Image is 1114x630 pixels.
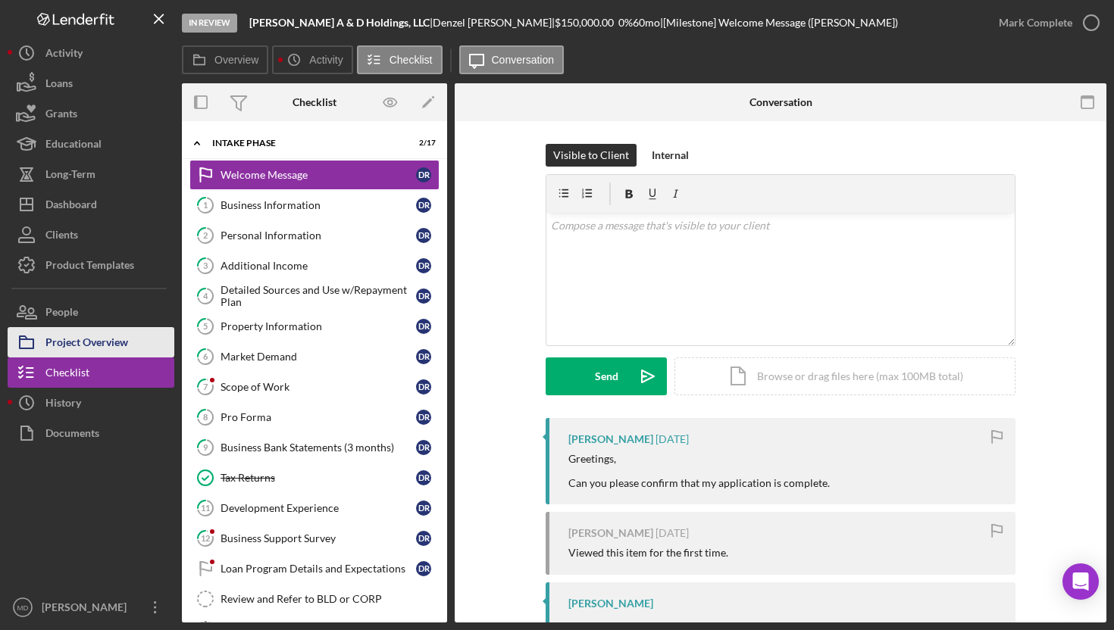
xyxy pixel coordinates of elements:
[221,351,416,363] div: Market Demand
[416,379,431,395] div: D R
[203,230,208,240] tspan: 2
[221,199,416,211] div: Business Information
[221,441,416,454] div: Business Bank Statements (3 months)
[189,311,440,342] a: 5Property InformationDR
[203,351,208,361] tspan: 6
[221,563,416,575] div: Loan Program Details and Expectations
[189,190,440,220] a: 1Business InformationDR
[45,388,81,422] div: History
[203,200,208,210] tspan: 1
[416,561,431,576] div: D R
[221,320,416,332] div: Property Information
[221,284,416,308] div: Detailed Sources and Use w/Repayment Plan
[189,281,440,311] a: 4Detailed Sources and Use w/Repayment PlanDR
[8,220,174,250] a: Clients
[221,411,416,423] div: Pro Forma
[568,453,830,489] div: Greetings, Can you please confirm that my application is complete.
[189,523,440,554] a: 12Business Support SurveyDR
[221,229,416,242] div: Personal Information
[38,592,136,626] div: [PERSON_NAME]
[433,17,555,29] div: Denzel [PERSON_NAME] |
[212,139,398,148] div: Intake Phase
[656,527,689,539] time: 2025-07-01 15:28
[555,17,618,29] div: $150,000.00
[17,603,29,612] text: MD
[8,357,174,388] button: Checklist
[568,597,653,610] div: [PERSON_NAME]
[8,327,174,357] a: Project Overview
[459,45,565,74] button: Conversation
[546,144,637,167] button: Visible to Client
[201,503,210,513] tspan: 11
[408,139,436,148] div: 2 / 17
[214,54,258,66] label: Overview
[189,160,440,190] a: Welcome MessageDR
[293,96,336,108] div: Checklist
[8,68,174,98] button: Loans
[221,260,416,272] div: Additional Income
[416,198,431,213] div: D R
[203,291,208,301] tspan: 4
[8,159,174,189] button: Long-Term
[203,321,208,331] tspan: 5
[272,45,352,74] button: Activity
[656,433,689,445] time: 2025-07-08 02:29
[45,38,83,72] div: Activity
[189,584,440,614] a: Review and Refer to BLD or CORP
[249,16,430,29] b: [PERSON_NAME] A & D Holdings, LLC
[8,388,174,418] button: History
[8,98,174,129] button: Grants
[203,260,208,270] tspan: 3
[189,463,440,493] a: Tax ReturnsDR
[546,357,667,395] button: Send
[595,357,618,395] div: Send
[189,342,440,372] a: 6Market DemandDR
[416,410,431,425] div: D R
[45,98,77,133] div: Grants
[8,297,174,327] button: People
[189,372,440,402] a: 7Scope of WorkDR
[221,472,416,484] div: Tax Returns
[45,68,73,102] div: Loans
[416,349,431,364] div: D R
[8,592,174,622] button: MD[PERSON_NAME]
[416,531,431,546] div: D R
[416,167,431,182] div: D R
[45,189,97,223] div: Dashboard
[189,402,440,432] a: 8Pro FormaDR
[618,17,633,29] div: 0 %
[45,357,89,391] div: Checklist
[182,14,237,33] div: In Review
[189,493,440,523] a: 11Development ExperienceDR
[309,54,343,66] label: Activity
[8,129,174,159] button: Educational
[203,442,208,452] tspan: 9
[8,418,174,448] a: Documents
[568,433,653,445] div: [PERSON_NAME]
[416,288,431,304] div: D R
[221,532,416,544] div: Business Support Survey
[492,54,555,66] label: Conversation
[1062,563,1099,600] div: Open Intercom Messenger
[8,250,174,280] button: Product Templates
[568,527,653,539] div: [PERSON_NAME]
[45,327,128,361] div: Project Overview
[249,17,433,29] div: |
[221,593,439,605] div: Review and Refer to BLD or CORP
[416,440,431,455] div: D R
[416,228,431,243] div: D R
[221,502,416,514] div: Development Experience
[568,547,728,559] div: Viewed this item for the first time.
[45,159,95,193] div: Long-Term
[45,418,99,452] div: Documents
[984,8,1106,38] button: Mark Complete
[221,169,416,181] div: Welcome Message
[8,189,174,220] button: Dashboard
[189,251,440,281] a: 3Additional IncomeDR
